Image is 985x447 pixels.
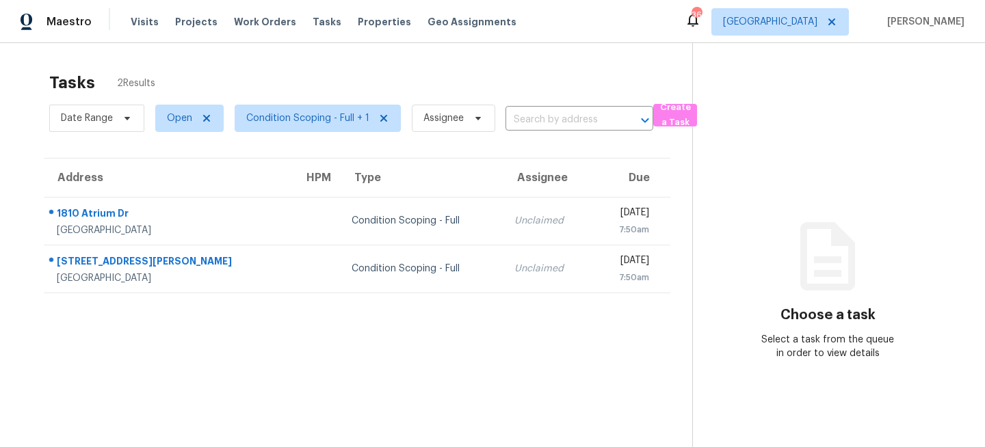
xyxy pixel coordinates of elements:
button: Open [635,111,655,130]
h2: Tasks [49,76,95,90]
div: 7:50am [603,223,649,236]
div: 7:50am [603,271,649,284]
div: 1810 Atrium Dr [57,206,282,223]
th: Address [44,159,293,197]
span: Visits [131,15,159,29]
div: [GEOGRAPHIC_DATA] [57,271,282,285]
div: Select a task from the queue in order to view details [761,333,896,360]
button: Create a Task [653,104,697,126]
span: 2 Results [117,77,155,90]
div: Unclaimed [514,262,581,275]
th: Due [592,159,670,197]
div: [STREET_ADDRESS][PERSON_NAME] [57,254,282,271]
div: Condition Scoping - Full [352,262,492,275]
span: Date Range [61,111,113,125]
div: Condition Scoping - Full [352,214,492,228]
div: 36 [692,8,701,22]
span: Work Orders [234,15,296,29]
th: HPM [293,159,341,197]
div: [GEOGRAPHIC_DATA] [57,223,282,237]
span: Open [167,111,192,125]
span: Projects [175,15,218,29]
th: Assignee [503,159,592,197]
span: Condition Scoping - Full + 1 [246,111,369,125]
span: Assignee [423,111,464,125]
h3: Choose a task [780,308,876,322]
span: [PERSON_NAME] [882,15,964,29]
div: [DATE] [603,254,649,271]
span: Maestro [47,15,92,29]
input: Search by address [505,109,615,131]
span: Properties [358,15,411,29]
span: Geo Assignments [428,15,516,29]
div: Unclaimed [514,214,581,228]
th: Type [341,159,503,197]
span: Tasks [313,17,341,27]
div: [DATE] [603,206,649,223]
span: Create a Task [660,100,690,131]
span: [GEOGRAPHIC_DATA] [723,15,817,29]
